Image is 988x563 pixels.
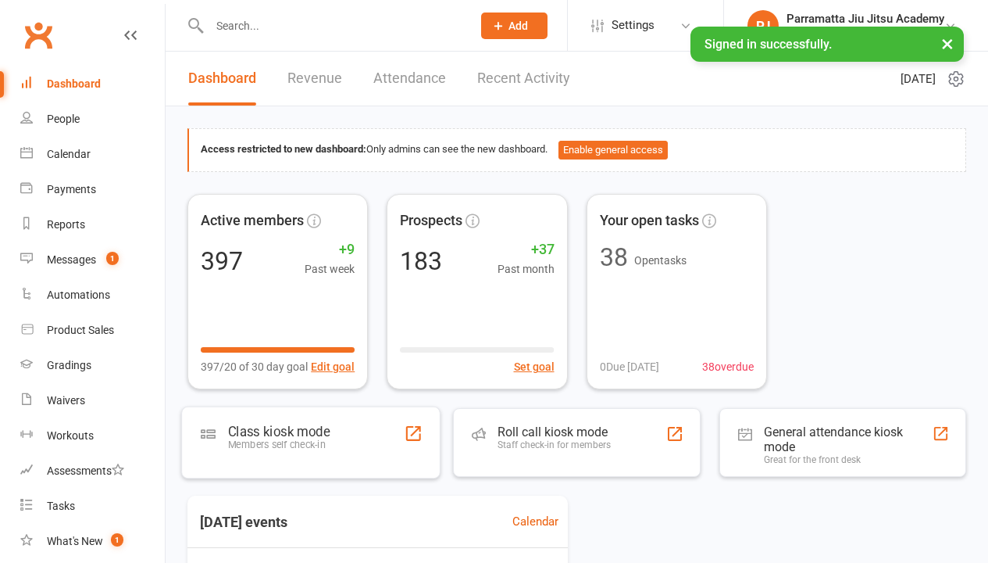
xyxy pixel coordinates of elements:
span: Signed in successfully. [704,37,832,52]
div: Payments [47,183,96,195]
input: Search... [205,15,461,37]
a: Tasks [20,489,165,524]
div: Assessments [47,464,124,477]
a: Messages 1 [20,242,165,278]
div: Messages [47,253,96,266]
a: Waivers [20,383,165,418]
div: Waivers [47,394,85,407]
div: Great for the front desk [764,454,932,465]
div: PJ [747,10,779,41]
div: 183 [400,249,442,274]
span: Your open tasks [600,210,699,232]
a: Payments [20,172,165,207]
span: +37 [498,238,555,261]
a: People [20,102,165,137]
a: What's New1 [20,524,165,559]
span: 0 Due [DATE] [600,358,659,375]
a: Calendar [512,512,558,531]
a: Assessments [20,454,165,489]
div: Roll call kiosk mode [498,425,611,439]
a: Calendar [20,137,165,172]
span: Open tasks [634,254,687,267]
a: Dashboard [20,66,165,102]
span: Past month [498,260,555,278]
button: Enable general access [558,141,668,160]
div: Automations [47,289,110,301]
a: Revenue [287,52,342,106]
div: Reports [47,218,85,231]
button: × [933,27,961,60]
div: Product Sales [47,324,114,336]
div: Parramatta Jiu Jitsu Academy [786,12,944,26]
a: Reports [20,207,165,242]
span: Past week [305,260,355,278]
a: Clubworx [19,16,58,55]
div: Members self check-in [228,439,330,450]
div: General attendance kiosk mode [764,425,932,454]
div: 38 [600,245,628,270]
div: Only admins can see the new dashboard. [201,141,954,160]
span: 1 [106,252,119,265]
strong: Access restricted to new dashboard: [201,143,366,155]
span: [DATE] [901,70,936,88]
span: 38 overdue [702,358,754,375]
div: Parramatta Jiu Jitsu Academy [786,26,944,40]
button: Add [481,13,548,39]
a: Recent Activity [477,52,570,106]
button: Edit goal [311,358,355,375]
div: Tasks [47,500,75,512]
span: Prospects [400,210,462,232]
a: Gradings [20,348,165,383]
span: 397/20 of 30 day goal [201,358,308,375]
a: Product Sales [20,313,165,348]
a: Attendance [373,52,446,106]
span: Settings [612,8,655,43]
span: Active members [201,210,304,232]
div: People [47,113,80,125]
a: Automations [20,278,165,313]
button: Set goal [514,358,555,375]
span: Add [508,20,528,32]
span: 1 [111,533,123,547]
h3: [DATE] events [187,508,300,536]
div: Dashboard [47,77,101,90]
span: +9 [305,238,355,261]
div: Gradings [47,359,91,371]
div: 397 [201,249,243,274]
a: Workouts [20,418,165,454]
div: Class kiosk mode [228,423,330,439]
div: Workouts [47,429,94,442]
a: Dashboard [188,52,256,106]
div: Staff check-in for members [498,439,611,450]
div: Calendar [47,148,91,160]
div: What's New [47,535,103,547]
